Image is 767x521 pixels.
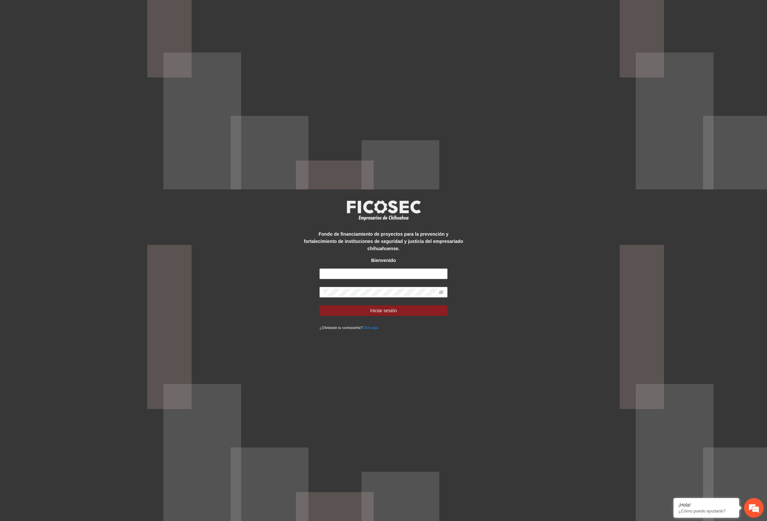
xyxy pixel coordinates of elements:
span: Iniciar sesión [370,307,397,314]
button: Iniciar sesión [320,305,447,316]
a: Click aqui [363,326,379,330]
span: eye-invisible [439,290,444,294]
img: logo [342,198,425,223]
small: ¿Olvidaste tu contraseña? [320,326,378,330]
div: ¡Hola! [678,502,734,508]
strong: Fondo de financiamiento de proyectos para la prevención y fortalecimiento de instituciones de seg... [304,231,463,251]
strong: Bienvenido [371,258,396,263]
p: ¿Cómo puedo ayudarte? [678,509,734,513]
